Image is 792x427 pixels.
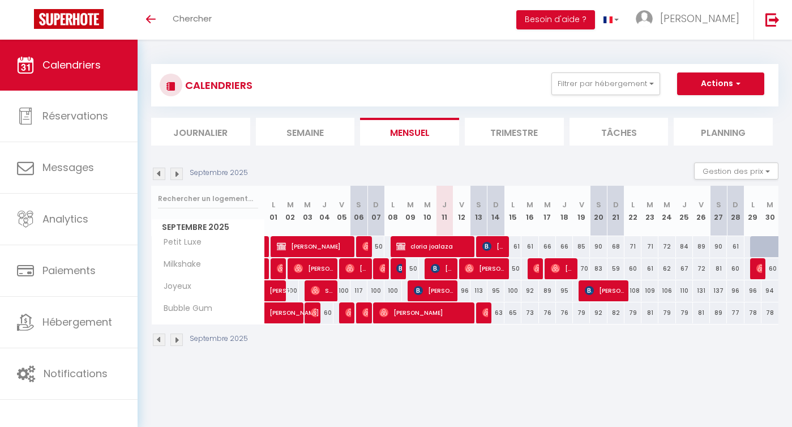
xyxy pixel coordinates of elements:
[516,10,595,29] button: Besoin d'aide ?
[504,280,521,301] div: 100
[676,258,693,279] div: 67
[761,186,778,236] th: 30
[190,334,248,344] p: Septembre 2025
[269,274,296,296] span: [PERSON_NAME]
[590,186,607,236] th: 20
[607,186,624,236] th: 21
[573,302,590,323] div: 79
[384,186,401,236] th: 08
[658,186,675,236] th: 24
[573,258,590,279] div: 70
[526,199,533,210] abbr: M
[694,163,778,180] button: Gestion des prix
[42,109,108,123] span: Réservations
[556,236,573,257] div: 66
[504,302,521,323] div: 65
[761,302,778,323] div: 78
[607,302,624,323] div: 82
[453,280,470,301] div: 96
[710,280,727,301] div: 137
[641,280,658,301] div: 109
[362,302,368,323] span: [PERSON_NAME]
[316,186,333,236] th: 04
[590,302,607,323] div: 92
[256,118,355,146] li: Semaine
[677,72,764,95] button: Actions
[756,258,762,279] span: [PERSON_NAME]
[733,199,738,210] abbr: D
[360,118,459,146] li: Mensuel
[573,236,590,257] div: 85
[613,199,619,210] abbr: D
[624,258,641,279] div: 60
[153,280,196,293] span: Joyeux
[265,186,282,236] th: 01
[396,258,402,279] span: [PERSON_NAME]
[624,186,641,236] th: 22
[693,186,710,236] th: 26
[44,366,108,381] span: Notifications
[402,186,419,236] th: 09
[158,189,258,209] input: Rechercher un logement...
[751,199,755,210] abbr: L
[367,280,384,301] div: 100
[761,258,778,279] div: 60
[658,258,675,279] div: 62
[570,118,669,146] li: Tâches
[607,236,624,257] div: 68
[658,302,675,323] div: 79
[539,186,556,236] th: 17
[504,258,521,279] div: 50
[453,186,470,236] th: 12
[693,258,710,279] div: 72
[727,236,744,257] div: 61
[272,199,275,210] abbr: L
[676,302,693,323] div: 79
[265,302,282,324] a: [PERSON_NAME]
[727,258,744,279] div: 60
[744,280,761,301] div: 96
[596,199,601,210] abbr: S
[607,258,624,279] div: 59
[339,199,344,210] abbr: V
[641,258,658,279] div: 61
[384,280,401,301] div: 100
[402,258,419,279] div: 50
[590,236,607,257] div: 90
[573,186,590,236] th: 19
[42,212,88,226] span: Analytics
[487,302,504,323] div: 63
[647,199,653,210] abbr: M
[322,199,327,210] abbr: J
[727,280,744,301] div: 96
[345,258,368,279] span: [PERSON_NAME]
[311,280,333,301] span: Soufiane El Bagdouri
[153,236,204,249] span: Petit Luxe
[551,72,660,95] button: Filtrer par hébergement
[539,302,556,323] div: 76
[521,186,538,236] th: 16
[624,302,641,323] div: 79
[407,199,414,210] abbr: M
[482,236,505,257] span: [PERSON_NAME]
[710,186,727,236] th: 27
[765,12,780,27] img: logout
[641,236,658,257] div: 71
[674,118,773,146] li: Planning
[693,280,710,301] div: 131
[304,199,311,210] abbr: M
[287,199,294,210] abbr: M
[682,199,687,210] abbr: J
[693,302,710,323] div: 81
[727,302,744,323] div: 77
[367,236,384,257] div: 50
[379,258,385,279] span: [PERSON_NAME]
[727,186,744,236] th: 28
[294,258,333,279] span: [PERSON_NAME]
[539,236,556,257] div: 66
[744,186,761,236] th: 29
[373,199,379,210] abbr: D
[521,302,538,323] div: 73
[465,118,564,146] li: Trimestre
[660,11,739,25] span: [PERSON_NAME]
